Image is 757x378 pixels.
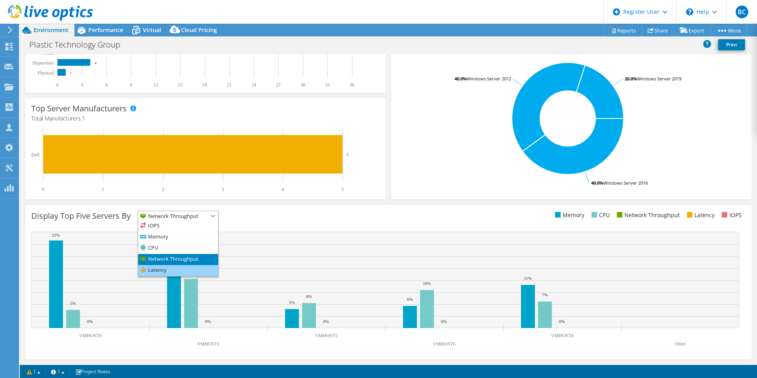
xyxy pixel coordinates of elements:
text: Hypervisor [32,60,54,66]
a: Export [674,24,711,36]
li: CPU [590,211,610,220]
text: Other [675,341,685,347]
span: Network Throughput [138,211,208,221]
tspan: Windows Server 2016 [603,180,648,186]
a: Share [642,24,674,36]
text: 5% [289,300,295,305]
li: Memory [553,211,584,220]
text: VMHOST6 [433,341,456,347]
li: IOPS [720,211,742,220]
li: Network Throughput [615,211,680,220]
span: 1 [82,115,85,122]
text: VMHOST9 [79,333,102,338]
text: VMHOST8 [551,333,574,338]
svg: \n [686,8,693,15]
text: 7% [542,292,548,297]
li: Memory [138,232,218,243]
tspan: Windows Server 2019 [637,76,681,82]
text: 0% [441,319,447,324]
text: 24 [251,82,256,88]
text: 11% [524,276,532,281]
tspan: 20.0% [625,76,637,82]
text: 3 [222,187,224,192]
text: VMHOST5 [315,333,338,338]
span: Cloud Pricing [181,26,217,34]
text: 0 [56,82,59,88]
li: Latency [138,265,218,276]
a: 1 [21,367,46,376]
li: CPU [138,243,218,254]
text: 10% [423,281,431,286]
text: 0% [87,319,93,324]
text: 30 [301,82,305,88]
text: 4 [95,61,97,65]
text: 9 [130,82,132,88]
text: 21 [227,82,232,88]
a: Project Notes [70,367,116,376]
span: BC [736,6,748,18]
span: Environment [34,26,68,34]
text: VMHOST1 [197,341,220,347]
text: 0% [323,319,329,324]
text: 22% [52,233,60,237]
tspan: 40.0% [455,76,467,82]
text: 2 [162,187,164,192]
span: Virtual [143,26,161,34]
a: Reports [604,24,642,36]
text: Dell [31,152,40,158]
text: 1 [102,187,104,192]
li: IOPS [138,221,218,232]
li: Network Throughput [138,254,218,265]
text: 0 [42,187,44,192]
tspan: 40.0% [591,180,603,186]
text: 27 [276,82,281,88]
a: 1 [46,367,70,376]
text: 15 [178,82,183,88]
h1: Plastic Technology Group [26,40,133,49]
li: Latency [685,211,715,220]
text: 33 [325,82,330,88]
a: Print [718,39,745,50]
text: 0% [559,319,565,324]
text: 18 [202,82,207,88]
tspan: Windows Server 2012 [467,76,511,82]
h3: Top Server Manufacturers [31,104,127,113]
text: 6 [105,82,108,88]
h4: Total Manufacturers: [31,114,380,123]
a: More [710,24,747,36]
text: 5% [70,301,76,305]
text: 6% [306,294,312,299]
text: 6% [407,297,413,302]
text: 1 [70,71,72,75]
text: Physical [38,70,54,76]
text: 36 [350,82,354,88]
text: 4 [281,187,284,192]
text: 5 [341,187,344,192]
text: 0% [205,319,211,324]
text: 5 [346,152,349,157]
text: 3 [81,82,83,88]
text: 12 [153,82,158,88]
span: Performance [88,26,123,34]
